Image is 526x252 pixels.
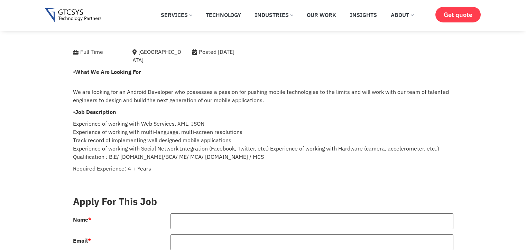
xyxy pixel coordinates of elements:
[201,7,246,22] a: Technology
[75,108,116,115] strong: Job Description
[156,7,197,22] a: Services
[435,7,481,22] a: Get quote
[250,7,298,22] a: Industries
[73,196,453,207] h3: Apply For This Job
[45,8,101,22] img: Gtcsys logo
[73,108,453,116] p: •
[444,11,472,18] span: Get quote
[73,238,91,243] label: Email
[302,7,341,22] a: Our Work
[132,48,182,64] div: [GEOGRAPHIC_DATA]
[192,48,271,56] div: Posted [DATE]
[73,217,92,222] label: Name
[345,7,382,22] a: Insights
[73,164,453,173] p: Required Experience: 4 + Years
[73,68,453,76] p: •
[73,119,453,161] p: Experience of working with Web Services, XML, JSON Experience of working with multi-language, mul...
[73,79,453,104] p: We are looking for an Android Developer who possesses a passion for pushing mobile technologies t...
[75,68,141,75] strong: What We Are Looking For
[386,7,418,22] a: About
[73,48,122,56] div: Full Time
